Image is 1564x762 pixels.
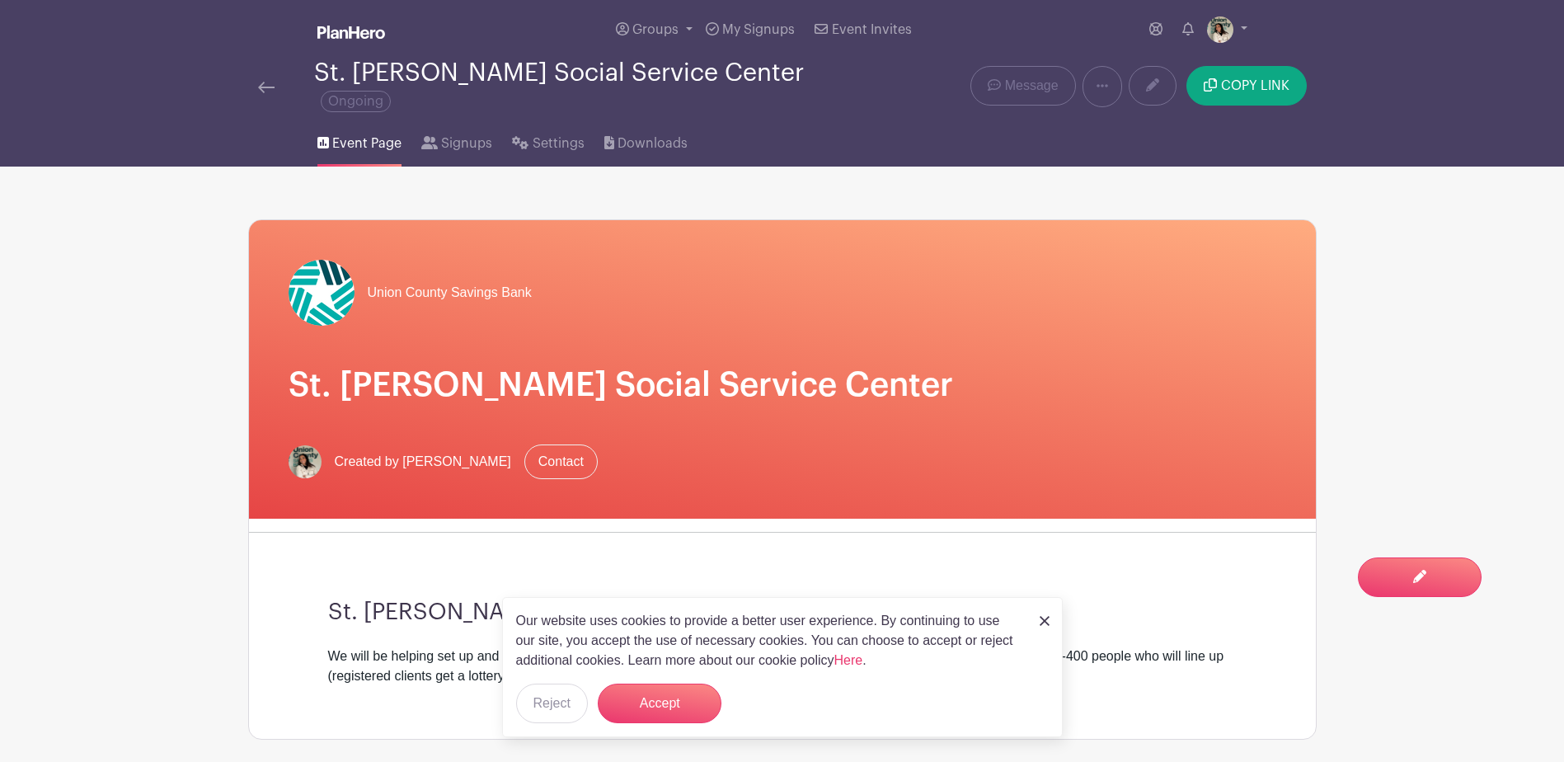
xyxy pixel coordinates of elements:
span: Signups [441,134,492,153]
div: St. [PERSON_NAME] Social Service Center [314,59,848,114]
img: back-arrow-29a5d9b10d5bd6ae65dc969a981735edf675c4d7a1fe02e03b50dbd4ba3cdb55.svg [258,82,275,93]
span: My Signups [722,23,795,36]
img: UCSB-Logo-Color-Star-Mark.jpg [289,260,355,326]
a: Contact [524,444,598,479]
img: close_button-5f87c8562297e5c2d7936805f587ecaba9071eb48480494691a3f1689db116b3.svg [1040,616,1050,626]
img: otgdrts5.png [1207,16,1233,43]
span: Downloads [618,134,688,153]
span: Created by [PERSON_NAME] [335,452,511,472]
span: Ongoing [321,91,391,112]
button: COPY LINK [1186,66,1306,106]
a: Here [834,653,863,667]
div: We will be helping set up and hand out food on tables set up outside the Food Building and will b... [328,647,1237,686]
h3: St. [PERSON_NAME] Social Service Center volunteer opportunity. [328,599,1237,627]
span: Groups [632,23,679,36]
p: Our website uses cookies to provide a better user experience. By continuing to use our site, you ... [516,611,1022,670]
img: logo_white-6c42ec7e38ccf1d336a20a19083b03d10ae64f83f12c07503d8b9e83406b4c7d.svg [317,26,385,39]
span: Event Page [332,134,402,153]
span: Settings [533,134,585,153]
span: Message [1005,76,1059,96]
button: Reject [516,684,588,723]
button: Accept [598,684,721,723]
a: Message [970,66,1075,106]
span: Event Invites [832,23,912,36]
span: Union County Savings Bank [368,283,532,303]
img: otgdrts5.png [289,445,322,478]
a: Settings [512,114,584,167]
a: Downloads [604,114,688,167]
a: Signups [421,114,492,167]
h1: St. [PERSON_NAME] Social Service Center [289,365,1276,405]
span: COPY LINK [1221,79,1289,92]
a: Event Page [317,114,402,167]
